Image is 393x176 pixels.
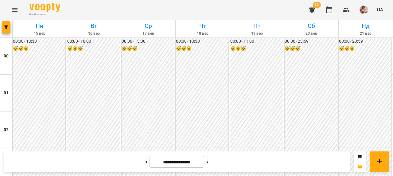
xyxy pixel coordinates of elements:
h6: 😴😴😴 [285,45,337,52]
h6: 😴😴😴 [230,45,283,52]
h6: 😴😴😴 [339,45,391,52]
span: 32 [313,2,321,8]
h6: 19 вер [231,31,283,37]
h6: 😴😴😴 [122,45,174,52]
h6: 18 вер [177,31,229,37]
button: Menu [7,2,22,17]
h6: Пт [231,21,283,31]
h6: Вт [68,21,120,31]
h6: 02 [4,127,9,133]
h6: 21 вер [340,31,392,37]
h6: 00 [4,53,9,60]
h6: 16 вер [68,31,120,37]
h6: 00:00 - 13:30 [122,38,174,45]
h6: 00:00 - 10:00 [67,38,120,45]
h6: Ср [122,21,174,31]
h6: 😴😴😴 [176,45,228,52]
h6: Чт [177,21,229,31]
h6: Пн [14,21,66,31]
img: Voopty Logo [29,3,60,12]
h6: 00:00 - 23:59 [339,38,391,45]
h6: 20 вер [285,31,337,37]
h6: 00:00 - 13:30 [13,38,65,45]
span: UA [377,6,383,13]
h6: 15 вер [14,31,66,37]
h6: 17 вер [122,31,174,37]
h6: 😴😴😴 [67,45,120,52]
h6: 01 [4,90,9,96]
button: UA [374,4,386,15]
h6: 00:00 - 11:00 [230,38,283,45]
h6: 😴😴😴 [13,45,65,52]
h6: Сб [285,21,337,31]
h6: Нд [340,21,392,31]
h6: 00:00 - 13:30 [176,38,228,45]
span: For Business [29,13,60,17]
img: 598c81dcb499f295e991862bd3015a7d.JPG [360,6,368,14]
h6: 00:00 - 23:59 [285,38,337,45]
